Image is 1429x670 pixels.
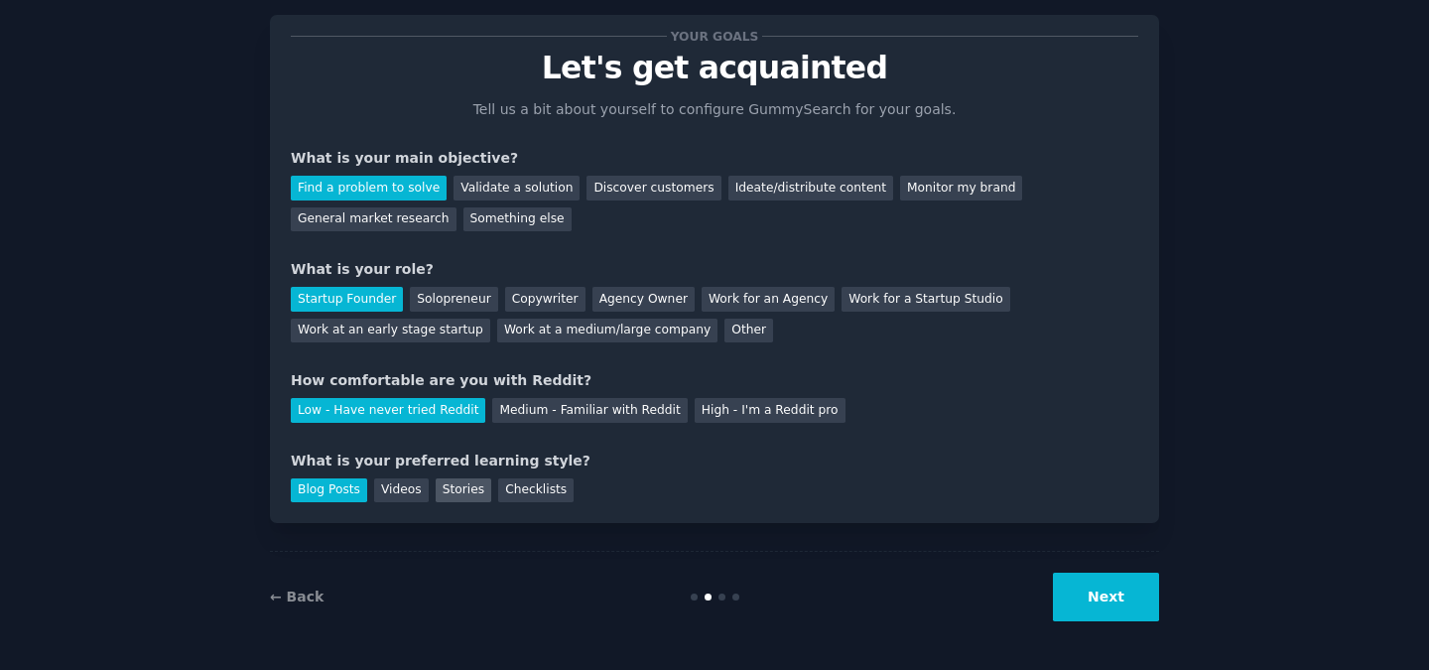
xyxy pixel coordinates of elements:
div: High - I'm a Reddit pro [695,398,845,423]
span: Your goals [667,26,762,47]
div: Validate a solution [454,176,580,201]
div: Checklists [498,478,574,503]
div: Work at a medium/large company [497,319,717,343]
div: Work for a Startup Studio [842,287,1009,312]
div: What is your role? [291,259,1138,280]
div: Videos [374,478,429,503]
div: Copywriter [505,287,585,312]
div: Stories [436,478,491,503]
div: How comfortable are you with Reddit? [291,370,1138,391]
p: Let's get acquainted [291,51,1138,85]
div: What is your preferred learning style? [291,451,1138,471]
div: Monitor my brand [900,176,1022,201]
div: What is your main objective? [291,148,1138,169]
div: Medium - Familiar with Reddit [492,398,687,423]
div: Something else [463,207,572,232]
div: Blog Posts [291,478,367,503]
div: Discover customers [586,176,720,201]
div: Low - Have never tried Reddit [291,398,485,423]
p: Tell us a bit about yourself to configure GummySearch for your goals. [464,99,965,120]
div: Ideate/distribute content [728,176,893,201]
div: Solopreneur [410,287,497,312]
button: Next [1053,573,1159,621]
div: Work for an Agency [702,287,835,312]
div: General market research [291,207,456,232]
a: ← Back [270,589,324,604]
div: Work at an early stage startup [291,319,490,343]
div: Other [724,319,773,343]
div: Find a problem to solve [291,176,447,201]
div: Startup Founder [291,287,403,312]
div: Agency Owner [592,287,695,312]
